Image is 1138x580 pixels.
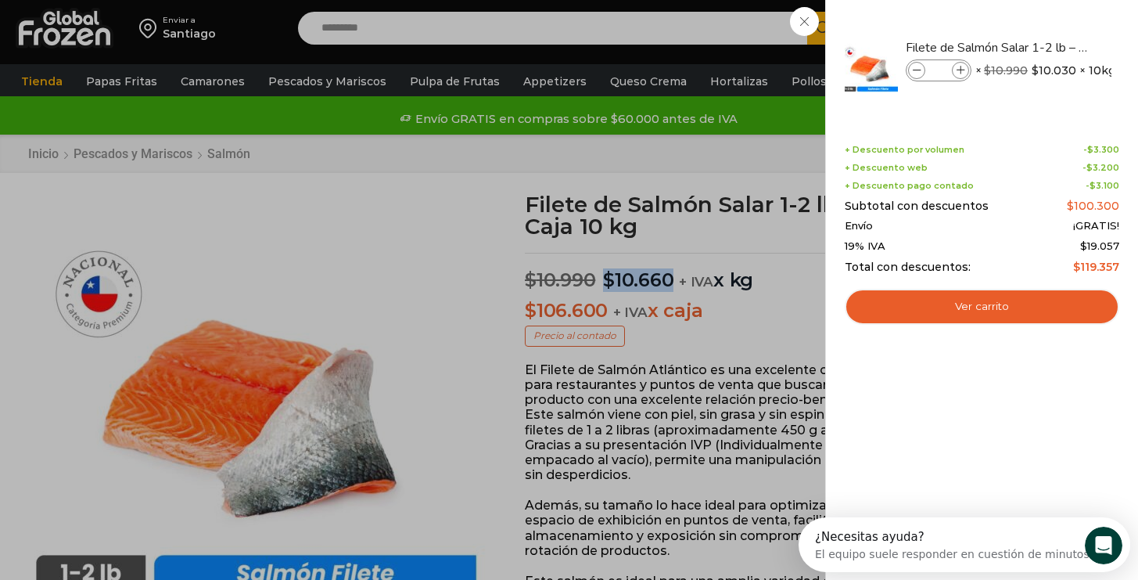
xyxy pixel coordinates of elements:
span: - [1086,181,1119,191]
div: ¿Necesitas ayuda? [16,13,294,26]
bdi: 10.030 [1032,63,1076,78]
span: - [1083,145,1119,155]
span: + Descuento por volumen [845,145,964,155]
span: $ [1086,162,1093,173]
bdi: 119.357 [1073,260,1119,274]
span: Total con descuentos: [845,261,971,274]
span: $ [1080,240,1087,252]
a: Filete de Salmón Salar 1-2 lb – Caja 10 kg [906,39,1092,56]
div: Abrir Intercom Messenger [6,6,340,49]
span: - [1082,163,1119,173]
div: El equipo suele responder en cuestión de minutos. [16,26,294,42]
input: Product quantity [927,62,950,79]
bdi: 10.990 [984,63,1028,77]
bdi: 3.200 [1086,162,1119,173]
span: + Descuento web [845,163,928,173]
span: $ [1087,144,1093,155]
bdi: 3.100 [1090,180,1119,191]
span: $ [1032,63,1039,78]
span: Subtotal con descuentos [845,200,989,213]
span: Envío [845,220,873,232]
span: 19% IVA [845,240,885,253]
span: × × 10kg [975,59,1116,81]
span: 19.057 [1080,240,1119,252]
span: ¡GRATIS! [1073,220,1119,232]
iframe: Intercom live chat [1085,527,1122,564]
bdi: 100.300 [1067,199,1119,213]
span: + Descuento pago contado [845,181,974,191]
span: $ [1090,180,1096,191]
span: $ [1073,260,1080,274]
bdi: 3.300 [1087,144,1119,155]
span: $ [1067,199,1074,213]
a: Ver carrito [845,289,1119,325]
iframe: Intercom live chat discovery launcher [799,517,1130,572]
span: $ [984,63,991,77]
